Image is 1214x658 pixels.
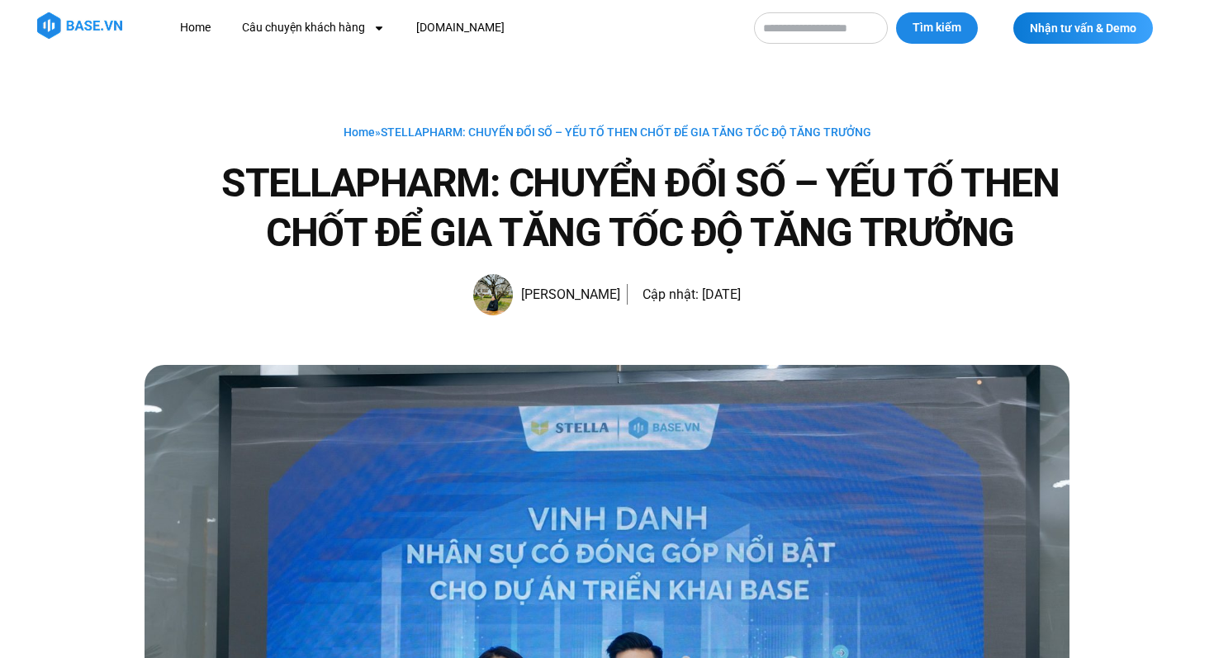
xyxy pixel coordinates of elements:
time: [DATE] [702,286,741,302]
a: Home [344,125,375,139]
span: STELLAPHARM: CHUYỂN ĐỔI SỐ – YẾU TỐ THEN CHỐT ĐỂ GIA TĂNG TỐC ĐỘ TĂNG TRƯỞNG [381,125,871,139]
img: Picture of Đoàn Đức [473,274,513,315]
button: Tìm kiếm [896,12,978,44]
a: Câu chuyện khách hàng [230,12,397,43]
nav: Menu [168,12,737,43]
a: Picture of Đoàn Đức [PERSON_NAME] [473,274,620,315]
h1: STELLAPHARM: CHUYỂN ĐỔI SỐ – YẾU TỐ THEN CHỐT ĐỂ GIA TĂNG TỐC ĐỘ TĂNG TRƯỞNG [211,159,1069,258]
a: Home [168,12,223,43]
span: [PERSON_NAME] [513,283,620,306]
span: Nhận tư vấn & Demo [1030,22,1136,34]
span: » [344,125,871,139]
a: [DOMAIN_NAME] [404,12,517,43]
span: Cập nhật: [643,286,699,302]
span: Tìm kiếm [913,20,961,36]
a: Nhận tư vấn & Demo [1013,12,1153,44]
